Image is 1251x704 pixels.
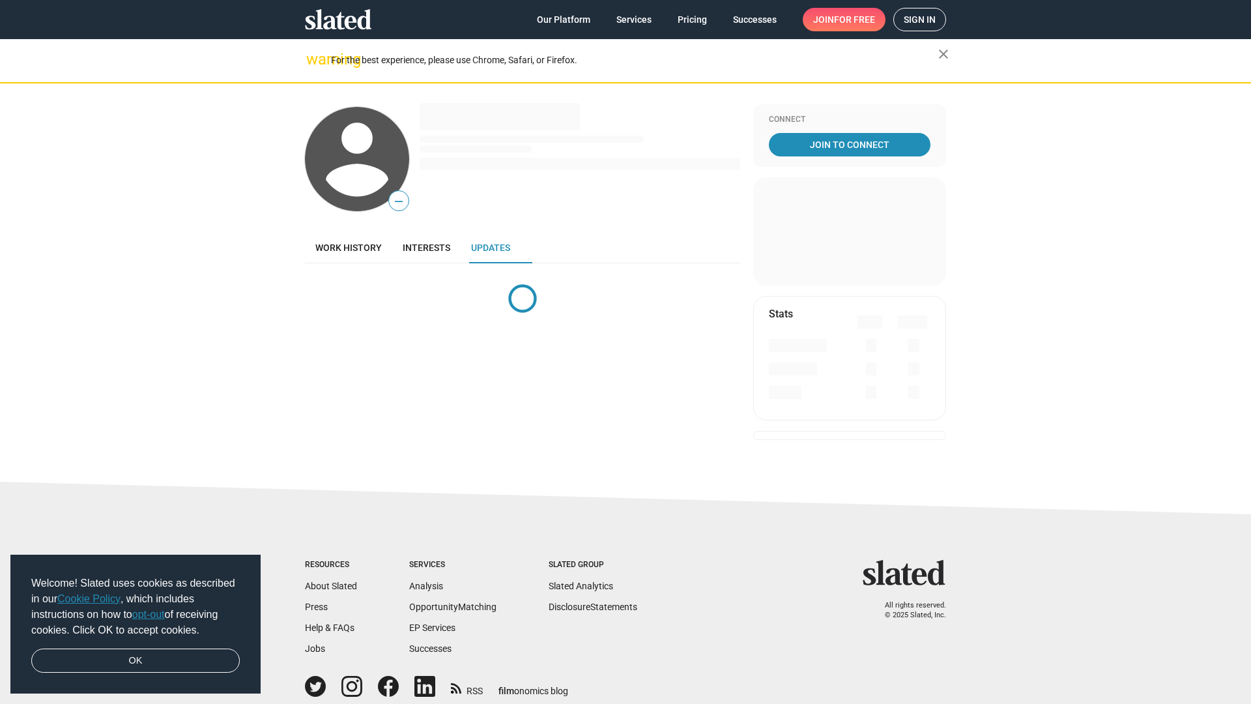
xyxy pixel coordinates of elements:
p: All rights reserved. © 2025 Slated, Inc. [871,601,946,620]
span: Successes [733,8,777,31]
a: EP Services [409,623,455,633]
a: DisclosureStatements [549,602,637,612]
a: OpportunityMatching [409,602,496,612]
a: Updates [461,232,521,263]
div: Slated Group [549,560,637,570]
a: About Slated [305,581,357,591]
span: Join To Connect [771,133,928,156]
span: Interests [403,242,450,253]
span: Work history [315,242,382,253]
a: Cookie Policy [57,593,121,604]
a: Join To Connect [769,133,930,156]
span: for free [834,8,875,31]
span: film [498,686,514,696]
span: Sign in [904,8,936,31]
span: Pricing [678,8,707,31]
a: Slated Analytics [549,581,613,591]
div: Services [409,560,496,570]
mat-card-title: Stats [769,307,793,321]
span: Join [813,8,875,31]
mat-icon: close [936,46,951,62]
div: Connect [769,115,930,125]
a: Interests [392,232,461,263]
a: RSS [451,677,483,697]
span: Updates [471,242,510,253]
a: Successes [723,8,787,31]
mat-icon: warning [306,51,322,67]
a: Joinfor free [803,8,885,31]
span: — [389,193,409,210]
a: opt-out [132,609,165,620]
a: Jobs [305,643,325,654]
a: filmonomics blog [498,675,568,697]
a: dismiss cookie message [31,649,240,673]
a: Our Platform [526,8,601,31]
a: Sign in [893,8,946,31]
a: Work history [305,232,392,263]
div: For the best experience, please use Chrome, Safari, or Firefox. [331,51,938,69]
a: Successes [409,643,452,654]
div: cookieconsent [10,555,261,694]
a: Pricing [667,8,717,31]
span: Our Platform [537,8,590,31]
a: Analysis [409,581,443,591]
a: Press [305,602,328,612]
a: Help & FAQs [305,623,354,633]
a: Services [606,8,662,31]
div: Resources [305,560,357,570]
span: Welcome! Slated uses cookies as described in our , which includes instructions on how to of recei... [31,576,240,638]
span: Services [616,8,652,31]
